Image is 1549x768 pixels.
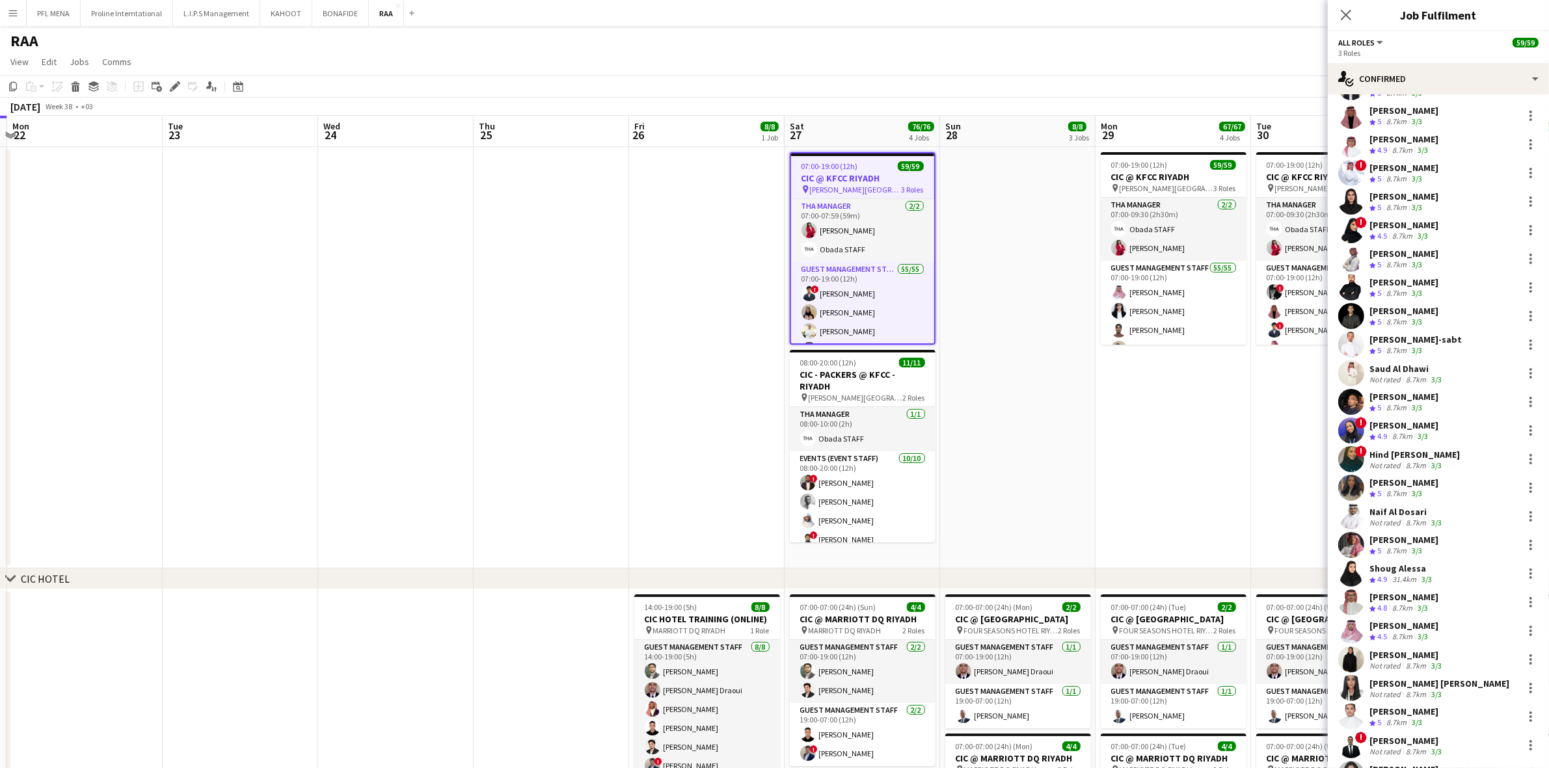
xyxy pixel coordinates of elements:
[1101,640,1246,684] app-card-role: Guest Management Staff1/107:00-19:00 (12h)[PERSON_NAME] Draoui
[788,127,804,142] span: 27
[81,101,93,111] div: +03
[1384,345,1409,356] div: 8.7km
[1369,735,1444,747] div: [PERSON_NAME]
[1254,127,1271,142] span: 30
[1101,752,1246,764] h3: CIC @ MARRIOTT DQ RIYADH
[653,626,726,635] span: MARRIOTT DQ RIYADH
[5,53,34,70] a: View
[751,626,770,635] span: 1 Role
[945,684,1091,728] app-card-role: Guest Management Staff1/119:00-07:00 (12h)[PERSON_NAME]
[1390,145,1415,156] div: 8.7km
[70,56,89,68] span: Jobs
[1101,171,1246,183] h3: CIC @ KFCC RIYADH
[21,572,70,585] div: CIC HOTEL
[43,101,75,111] span: Week 38
[1377,345,1381,355] span: 5
[1369,563,1435,574] div: Shoug Alessa
[1101,613,1246,625] h3: CIC @ [GEOGRAPHIC_DATA]
[97,53,137,70] a: Comms
[1513,38,1539,47] span: 59/59
[790,407,936,451] app-card-role: THA Manager1/108:00-10:00 (2h)Obada STAFF
[1377,631,1387,641] span: 4.5
[1220,133,1245,142] div: 4 Jobs
[1384,546,1409,557] div: 8.7km
[1369,477,1438,488] div: [PERSON_NAME]
[1403,518,1429,527] div: 8.7km
[1377,717,1381,727] span: 5
[1377,403,1381,412] span: 5
[1355,159,1367,171] span: !
[1369,305,1438,317] div: [PERSON_NAME]
[945,640,1091,684] app-card-role: Guest Management Staff1/107:00-19:00 (12h)[PERSON_NAME] Draoui
[790,120,804,132] span: Sat
[477,127,495,142] span: 25
[1355,732,1367,743] span: !
[1403,747,1429,756] div: 8.7km
[1369,689,1403,699] div: Not rated
[321,127,340,142] span: 24
[790,152,936,345] app-job-card: 07:00-19:00 (12h)59/59CIC @ KFCC RIYADH [PERSON_NAME][GEOGRAPHIC_DATA]3 RolesTHA Manager2/207:00-...
[1412,202,1422,212] app-skills-label: 3/3
[10,100,40,113] div: [DATE]
[1276,322,1284,330] span: !
[1369,506,1444,518] div: Naif Al Dosari
[1390,603,1415,614] div: 8.7km
[1390,231,1415,242] div: 8.7km
[1276,284,1284,292] span: !
[1369,133,1438,145] div: [PERSON_NAME]
[1256,594,1402,728] app-job-card: 07:00-07:00 (24h) (Wed)2/2CIC @ [GEOGRAPHIC_DATA] FOUR SEASONS HOTEL RIYADH2 RolesGuest Managemen...
[1377,603,1387,613] span: 4.8
[1431,518,1442,527] app-skills-label: 3/3
[1218,602,1236,612] span: 2/2
[1369,747,1403,756] div: Not rated
[751,602,770,612] span: 8/8
[945,594,1091,728] div: 07:00-07:00 (24h) (Mon)2/2CIC @ [GEOGRAPHIC_DATA] FOUR SEASONS HOTEL RIYADH2 RolesGuest Managemen...
[36,53,62,70] a: Edit
[1062,602,1081,612] span: 2/2
[898,161,924,171] span: 59/59
[479,120,495,132] span: Thu
[790,594,936,766] div: 07:00-07:00 (24h) (Sun)4/4CIC @ MARRIOTT DQ RIYADH MARRIOTT DQ RIYADH2 RolesGuest Management Staf...
[1267,741,1344,751] span: 07:00-07:00 (24h) (Wed)
[1338,48,1539,58] div: 3 Roles
[1355,417,1367,429] span: !
[903,393,925,403] span: 2 Roles
[1369,391,1438,403] div: [PERSON_NAME]
[1267,602,1344,612] span: 07:00-07:00 (24h) (Wed)
[27,1,81,26] button: PFL MENA
[12,120,29,132] span: Mon
[945,120,961,132] span: Sun
[1369,363,1444,375] div: Saud Al Dhawi
[1369,661,1403,670] div: Not rated
[1390,431,1415,442] div: 8.7km
[1369,591,1438,603] div: [PERSON_NAME]
[1369,162,1438,174] div: [PERSON_NAME]
[1328,7,1549,23] h3: Job Fulfilment
[761,133,778,142] div: 1 Job
[1377,145,1387,155] span: 4.9
[810,745,818,753] span: !
[1214,183,1236,193] span: 3 Roles
[1403,689,1429,699] div: 8.7km
[1412,259,1422,269] app-skills-label: 3/3
[1384,317,1409,328] div: 8.7km
[1377,202,1381,212] span: 5
[1384,202,1409,213] div: 8.7km
[1418,431,1428,441] app-skills-label: 3/3
[1355,217,1367,228] span: !
[964,626,1058,635] span: FOUR SEASONS HOTEL RIYADH
[1214,626,1236,635] span: 2 Roles
[1369,649,1444,661] div: [PERSON_NAME]
[908,122,934,131] span: 76/76
[1377,488,1381,498] span: 5
[943,127,961,142] span: 28
[790,640,936,703] app-card-role: Guest Management Staff2/207:00-19:00 (12h)[PERSON_NAME][PERSON_NAME]
[10,56,29,68] span: View
[1390,574,1419,585] div: 31.4km
[1369,334,1462,345] div: [PERSON_NAME]-sabt
[1338,38,1385,47] button: All roles
[1412,174,1422,183] app-skills-label: 3/3
[1111,160,1168,170] span: 07:00-19:00 (12h)
[1355,445,1367,457] span: !
[1267,160,1323,170] span: 07:00-19:00 (12h)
